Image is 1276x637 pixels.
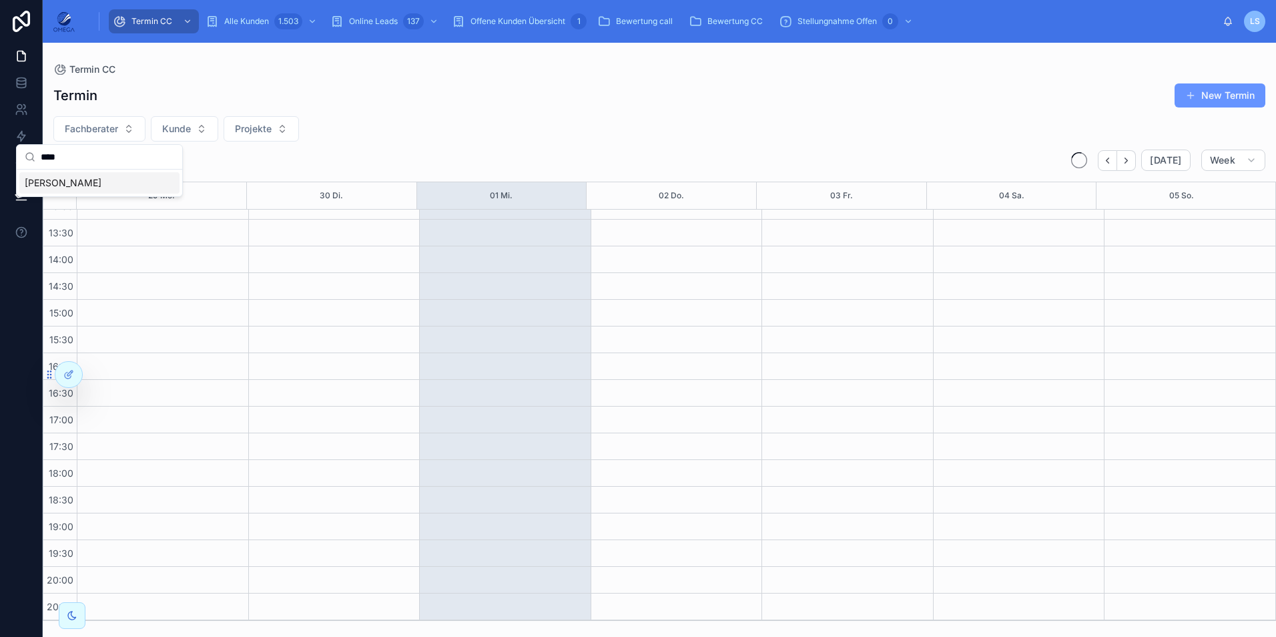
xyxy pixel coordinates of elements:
span: 18:30 [45,494,77,505]
span: 20:00 [43,574,77,586]
a: Online Leads137 [326,9,445,33]
span: Fachberater [65,122,118,136]
div: scrollable content [85,7,1223,36]
button: New Termin [1175,83,1265,108]
span: Online Leads [349,16,398,27]
button: Select Button [53,116,145,142]
span: 17:00 [46,414,77,425]
span: 16:30 [45,387,77,399]
span: Alle Kunden [224,16,269,27]
a: Stellungnahme Offen0 [775,9,920,33]
span: [DATE] [1150,154,1181,166]
span: 18:00 [45,467,77,479]
span: Termin CC [69,63,115,76]
span: 19:30 [45,548,77,559]
img: App logo [53,11,75,32]
button: 01 Mi. [490,182,513,209]
span: Projekte [235,122,272,136]
button: 03 Fr. [830,182,853,209]
div: 1 [571,13,587,29]
button: 30 Di. [320,182,343,209]
button: [DATE] [1141,150,1190,171]
span: 19:00 [45,521,77,532]
span: 13:00 [45,200,77,212]
span: 14:30 [45,280,77,292]
button: 02 Do. [659,182,684,209]
div: 1.503 [274,13,302,29]
a: Bewertung call [593,9,682,33]
a: Offene Kunden Übersicht1 [448,9,591,33]
span: 15:30 [46,334,77,345]
span: [PERSON_NAME] [25,176,101,190]
button: Back [1098,150,1117,171]
span: Stellungnahme Offen [797,16,877,27]
a: Termin CC [53,63,115,76]
span: 15:00 [46,307,77,318]
h1: Termin [53,86,97,105]
span: Termin CC [131,16,172,27]
span: 16:00 [45,361,77,372]
span: LS [1250,16,1260,27]
span: Bewertung call [616,16,673,27]
button: Select Button [151,116,218,142]
a: Bewertung CC [685,9,772,33]
button: Next [1117,150,1136,171]
span: 17:30 [46,441,77,452]
span: Bewertung CC [707,16,763,27]
a: Termin CC [109,9,199,33]
span: 14:00 [45,254,77,265]
button: Week [1201,150,1265,171]
span: Offene Kunden Übersicht [470,16,565,27]
button: Select Button [224,116,299,142]
div: Suggestions [17,170,182,196]
button: 05 So. [1169,182,1194,209]
span: 13:30 [45,227,77,238]
span: Week [1210,154,1235,166]
div: 137 [403,13,424,29]
a: Alle Kunden1.503 [202,9,324,33]
button: 04 Sa. [999,182,1024,209]
div: 0 [882,13,898,29]
span: 20:30 [43,601,77,612]
span: Kunde [162,122,191,136]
